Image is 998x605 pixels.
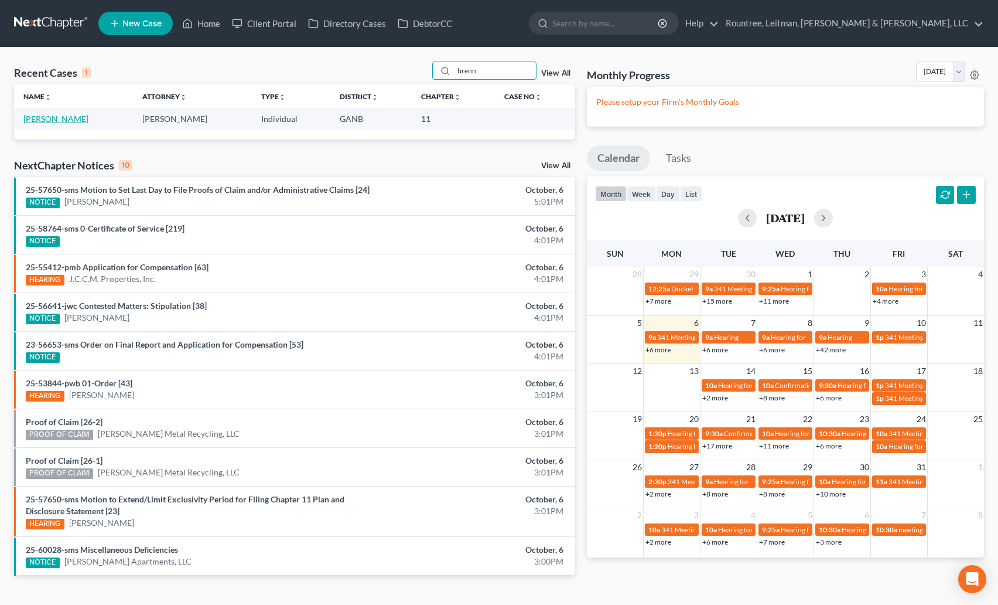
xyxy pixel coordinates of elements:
[122,19,162,28] span: New Case
[392,339,563,351] div: October, 6
[26,198,60,208] div: NOTICE
[688,460,700,474] span: 27
[693,316,700,330] span: 6
[702,297,732,305] a: +15 more
[655,145,702,171] a: Tasks
[392,428,563,440] div: 3:01PM
[252,108,330,130] td: Individual
[392,13,458,34] a: DebtorCC
[340,92,378,101] a: Districtunfold_more
[587,145,650,171] a: Calendar
[142,92,187,101] a: Attorneyunfold_more
[876,477,887,486] span: 11a
[392,455,563,467] div: October, 6
[688,412,700,426] span: 20
[392,273,563,285] div: 4:01PM
[876,429,887,438] span: 10a
[745,267,757,281] span: 30
[759,345,785,354] a: +6 more
[26,468,93,479] div: PROOF OF CLAIM
[26,301,207,311] a: 25-56641-jwc Contested Matters: Stipulation [38]
[26,519,64,529] div: HEARING
[648,525,660,534] span: 10a
[888,442,924,451] span: Hearing for
[541,69,570,77] a: View All
[180,94,187,101] i: unfold_more
[631,412,643,426] span: 19
[98,428,240,440] a: [PERSON_NAME] Metal Recycling, LLC
[330,108,412,130] td: GANB
[595,186,627,202] button: month
[721,249,736,259] span: Tue
[645,345,671,354] a: +6 more
[873,297,898,305] a: +4 more
[876,284,887,293] span: 10a
[745,460,757,474] span: 28
[261,92,286,101] a: Typeunfold_more
[762,429,774,438] span: 10a
[64,196,129,208] a: [PERSON_NAME]
[759,490,785,498] a: +8 more
[657,333,706,342] span: 341 Meeting for
[26,185,370,195] a: 25-57650-sms Motion to Set Last Day to File Proofs of Claim and/or Administrative Claims [24]
[842,525,877,534] span: Hearing for
[802,460,814,474] span: 29
[26,430,93,440] div: PROOF OF CLAIM
[64,556,192,567] a: [PERSON_NAME] Apartments, LLC
[14,66,91,80] div: Recent Cases
[819,381,836,390] span: 9:30a
[885,381,934,390] span: 341 Meeting for
[977,267,984,281] span: 4
[392,234,563,246] div: 4:01PM
[14,158,132,172] div: NextChapter Notices
[766,212,805,224] h2: [DATE]
[680,186,702,202] button: list
[775,381,853,390] span: Confirmation Hearing for
[920,267,927,281] span: 3
[702,490,728,498] a: +8 more
[688,364,700,378] span: 13
[541,162,570,170] a: View All
[45,94,52,101] i: unfold_more
[759,538,785,546] a: +7 more
[607,249,624,259] span: Sun
[842,429,877,438] span: Hearing for
[688,267,700,281] span: 29
[705,333,713,342] span: 9a
[977,460,984,474] span: 1
[718,381,823,390] span: Hearing for OTB Holding LLC, et al.
[759,441,789,450] a: +11 more
[26,275,64,285] div: HEARING
[888,477,994,486] span: 341 Meeting for [PERSON_NAME]
[23,114,88,124] a: [PERSON_NAME]
[876,442,887,451] span: 10a
[819,429,840,438] span: 10:30a
[972,364,984,378] span: 18
[705,429,723,438] span: 9:30a
[781,525,872,534] span: Hearing for [PERSON_NAME]
[693,508,700,522] span: 3
[302,13,392,34] a: Directory Cases
[705,477,713,486] span: 9a
[176,13,226,34] a: Home
[454,94,461,101] i: unfold_more
[876,394,884,403] span: 1p
[958,565,986,593] div: Open Intercom Messenger
[819,333,826,342] span: 9a
[631,364,643,378] span: 12
[762,477,780,486] span: 9:25a
[876,525,897,534] span: 10:30a
[636,316,643,330] span: 5
[392,312,563,324] div: 4:01PM
[26,545,178,555] a: 25-60028-sms Miscellaneous Deficiencies
[972,412,984,426] span: 25
[392,378,563,389] div: October, 6
[671,284,876,293] span: Docket Text: for Wellmade Floor Coverings International, Inc., et al.
[806,267,814,281] span: 1
[759,393,785,402] a: +8 more
[392,544,563,556] div: October, 6
[392,389,563,401] div: 3:01PM
[98,467,240,478] a: [PERSON_NAME] Metal Recycling, LLC
[26,558,60,568] div: NOTICE
[26,339,303,349] a: 23-56653-sms Order on Final Report and Application for Compensation [53]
